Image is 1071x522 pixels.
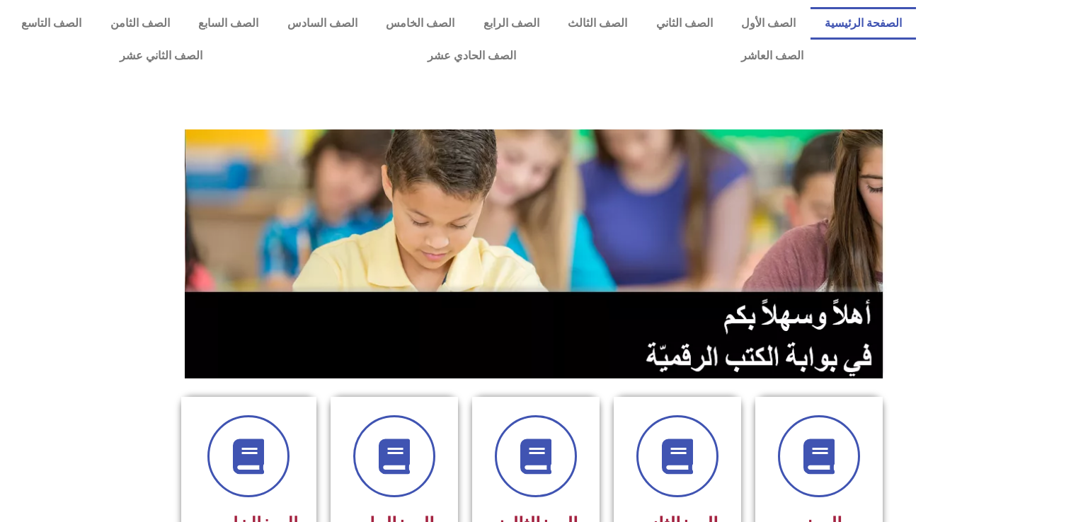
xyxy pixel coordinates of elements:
a: الصف الأول [727,7,811,40]
a: الصف الرابع [469,7,554,40]
a: الصف السادس [273,7,372,40]
a: الصف الثالث [554,7,642,40]
a: الصف العاشر [629,40,916,72]
a: الصف السابع [184,7,273,40]
a: الصف الثاني [642,7,728,40]
a: الصف الخامس [372,7,469,40]
a: الصف الثامن [96,7,185,40]
a: الصف الثاني عشر [7,40,315,72]
a: الصفحة الرئيسية [811,7,917,40]
a: الصف التاسع [7,7,96,40]
a: الصف الحادي عشر [315,40,629,72]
